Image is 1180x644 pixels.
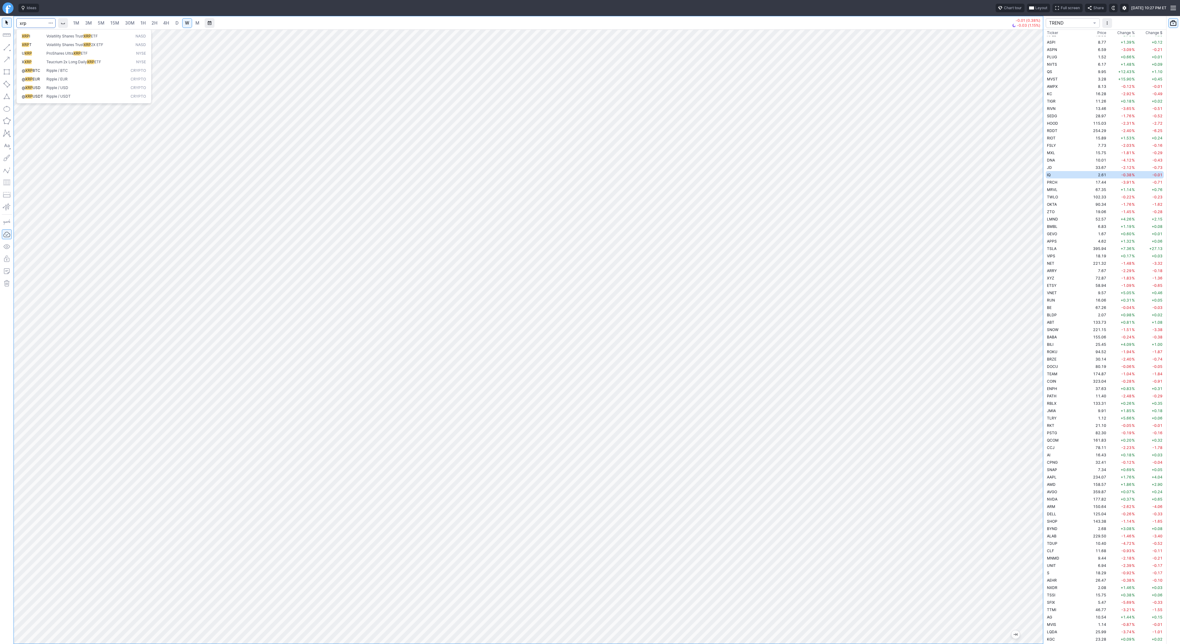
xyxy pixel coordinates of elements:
[1152,114,1162,118] span: -0.52
[33,94,43,99] span: USDT
[1132,283,1135,288] span: %
[2,128,12,138] button: XABCD
[1121,128,1131,133] span: -2.40
[85,20,92,25] span: 3M
[1132,69,1135,74] span: %
[73,20,79,25] span: 1M
[1121,121,1131,126] span: -2.31
[1084,245,1107,252] td: 395.94
[91,34,98,38] span: ETF
[1084,38,1107,46] td: 8.77
[1084,105,1107,112] td: 13.46
[46,94,71,99] span: Ripple / USDT
[1084,53,1107,60] td: 1.52
[2,202,12,212] button: Anchored VWAP
[46,42,84,47] span: Volatility Shares Trust
[25,94,33,99] span: XRP
[136,60,146,65] span: NYSE
[1132,246,1135,251] span: %
[1121,40,1131,45] span: +1.39
[1047,84,1058,89] span: AMPX
[1132,128,1135,133] span: %
[1084,296,1107,304] td: 16.06
[1084,97,1107,105] td: 11.26
[1047,99,1056,103] span: TIGR
[1012,19,1040,22] p: -0.01 (0.38%)
[16,29,151,103] div: Search
[1132,84,1135,89] span: %
[2,2,14,14] a: Finviz.com
[1084,178,1107,186] td: 17.44
[82,18,95,28] a: 3M
[2,92,12,101] button: Triangle
[1047,143,1056,148] span: FSLY
[70,18,82,28] a: 1M
[1047,47,1057,52] span: ASPN
[1152,106,1162,111] span: -0.51
[1121,232,1131,236] span: +0.60
[1152,217,1162,221] span: +2.15
[1132,143,1135,148] span: %
[110,20,119,25] span: 15M
[73,51,81,56] span: XRP
[185,20,189,25] span: W
[1047,62,1057,67] span: NVTS
[1132,202,1135,207] span: %
[1047,261,1054,266] span: NET
[1047,268,1057,273] span: ARRY
[1121,276,1131,280] span: -1.83
[1152,40,1162,45] span: +0.12
[1120,4,1129,12] button: Settings
[1084,60,1107,68] td: 6.17
[182,18,192,28] a: W
[1152,298,1162,302] span: +0.05
[1047,128,1057,133] span: RDDT
[46,68,68,73] span: Ripple / BTC
[27,5,36,11] span: Ideas
[2,279,12,288] button: Remove all autosaved drawings
[1121,47,1131,52] span: -3.09
[2,67,12,77] button: Rectangle
[1132,261,1135,266] span: %
[1152,202,1162,207] span: -1.62
[1047,209,1055,214] span: ZTO
[1121,217,1131,221] span: +4.26
[2,165,12,175] button: Elliott waves
[1121,99,1131,103] span: +0.18
[1047,202,1057,207] span: OKTA
[1121,195,1131,199] span: -0.22
[1121,173,1131,177] span: -0.38
[136,51,146,56] span: NYSE
[1118,77,1131,81] span: +15.90
[1047,77,1058,81] span: MVST
[1084,149,1107,156] td: 15.75
[1084,68,1107,75] td: 9.95
[1152,158,1162,162] span: -0.43
[140,20,146,25] span: 1H
[1121,136,1131,140] span: +1.53
[1084,156,1107,164] td: 10.01
[1132,180,1135,185] span: %
[2,79,12,89] button: Rotated rectangle
[1061,5,1080,11] span: Full screen
[1121,202,1131,207] span: -1.76
[1047,114,1057,118] span: SEDG
[1118,69,1131,74] span: +12.43
[33,77,40,81] span: EUR
[1084,223,1107,230] td: 6.83
[108,18,122,28] a: 15M
[33,85,41,90] span: USD
[1084,252,1107,260] td: 18.19
[1132,291,1135,295] span: %
[1084,230,1107,237] td: 1.67
[2,229,12,239] button: Drawings Autosave: On
[1152,209,1162,214] span: -0.28
[1121,187,1131,192] span: +1.14
[1121,158,1131,162] span: -4.12
[1132,106,1135,111] span: %
[1152,165,1162,170] span: -0.73
[1084,237,1107,245] td: 4.62
[138,18,148,28] a: 1H
[1121,239,1131,244] span: +1.32
[1121,209,1131,214] span: -1.45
